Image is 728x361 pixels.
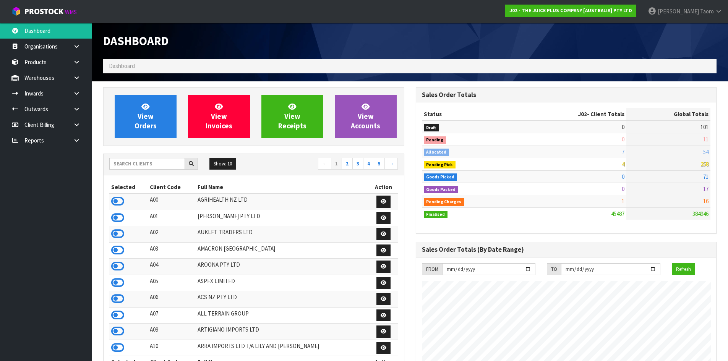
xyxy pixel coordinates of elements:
[424,186,459,194] span: Goods Packed
[422,108,518,120] th: Status
[148,259,196,275] td: A04
[196,226,369,243] td: AUKLET TRADERS LTD
[196,193,369,210] td: AGRIHEALTH NZ LTD
[196,259,369,275] td: AROONA PTY LTD
[148,275,196,291] td: A05
[578,110,587,118] span: J02
[65,8,77,16] small: WMS
[148,291,196,308] td: A06
[703,173,709,180] span: 71
[196,275,369,291] td: ASPEX LIMITED
[424,211,448,219] span: Finalised
[24,6,63,16] span: ProStock
[622,197,624,205] span: 1
[622,123,624,131] span: 0
[148,307,196,324] td: A07
[658,8,699,15] span: [PERSON_NAME]
[148,242,196,259] td: A03
[424,124,439,132] span: Draft
[196,210,369,226] td: [PERSON_NAME] PTY LTD
[11,6,21,16] img: cube-alt.png
[424,173,457,181] span: Goods Picked
[351,102,380,131] span: View Accounts
[374,158,385,170] a: 5
[424,198,464,206] span: Pending Charges
[352,158,363,170] a: 3
[700,123,709,131] span: 101
[424,136,446,144] span: Pending
[384,158,398,170] a: →
[369,181,398,193] th: Action
[331,158,342,170] a: 1
[342,158,353,170] a: 2
[547,263,561,275] div: TO
[622,148,624,155] span: 7
[115,95,177,138] a: ViewOrders
[700,160,709,168] span: 258
[196,242,369,259] td: AMACRON [GEOGRAPHIC_DATA]
[703,185,709,193] span: 17
[109,62,135,70] span: Dashboard
[148,340,196,356] td: A10
[700,8,714,15] span: Taoro
[196,291,369,308] td: ACS NZ PTY LTD
[196,307,369,324] td: ALL TERRAIN GROUP
[188,95,250,138] a: ViewInvoices
[424,161,456,169] span: Pending Pick
[148,181,196,193] th: Client Code
[424,149,449,156] span: Allocated
[196,340,369,356] td: ARRA IMPORTS LTD T/A LILY AND [PERSON_NAME]
[206,102,232,131] span: View Invoices
[363,158,374,170] a: 4
[672,263,695,275] button: Refresh
[148,226,196,243] td: A02
[626,108,710,120] th: Global Totals
[422,246,711,253] h3: Sales Order Totals (By Date Range)
[622,160,624,168] span: 4
[259,158,398,171] nav: Page navigation
[509,7,632,14] strong: J02 - THE JUICE PLUS COMPANY [AUSTRALIA] PTY LTD
[196,324,369,340] td: ARTIGIANO IMPORTS LTD
[703,136,709,143] span: 11
[692,210,709,217] span: 384946
[148,210,196,226] td: A01
[109,181,148,193] th: Selected
[148,193,196,210] td: A00
[261,95,323,138] a: ViewReceipts
[622,173,624,180] span: 0
[505,5,636,17] a: J02 - THE JUICE PLUS COMPANY [AUSTRALIA] PTY LTD
[703,148,709,155] span: 54
[611,210,624,217] span: 45487
[278,102,306,131] span: View Receipts
[135,102,157,131] span: View Orders
[622,136,624,143] span: 0
[209,158,236,170] button: Show: 10
[518,108,627,120] th: - Client Totals
[422,263,442,275] div: FROM
[103,33,169,49] span: Dashboard
[335,95,397,138] a: ViewAccounts
[196,181,369,193] th: Full Name
[703,197,709,205] span: 16
[318,158,331,170] a: ←
[622,185,624,193] span: 0
[109,158,185,170] input: Search clients
[148,324,196,340] td: A09
[422,91,711,99] h3: Sales Order Totals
